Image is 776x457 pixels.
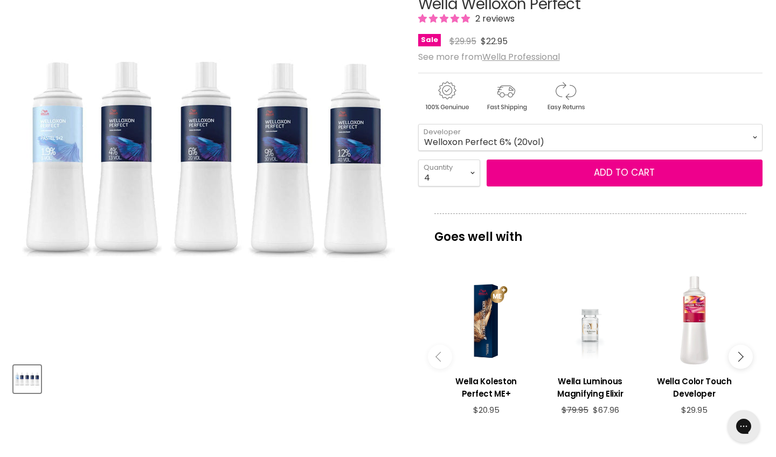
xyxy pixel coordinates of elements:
iframe: Gorgias live chat messenger [722,406,765,446]
p: Goes well with [434,213,746,249]
img: genuine.gif [418,80,475,113]
span: See more from [418,51,560,63]
a: View product:Wella Luminous Magnifying Elixir [544,367,637,405]
h3: Wella Luminous Magnifying Elixir [544,375,637,400]
img: shipping.gif [477,80,535,113]
button: Add to cart [487,160,763,186]
span: Sale [418,34,441,46]
a: View product:Wella Koleston Perfect ME+ [440,367,533,405]
span: $79.95 [562,404,588,416]
a: Wella Professional [482,51,560,63]
button: Wella Welloxon Perfect [13,365,41,393]
span: $67.96 [593,404,619,416]
img: returns.gif [537,80,594,113]
span: $29.95 [449,35,476,47]
select: Quantity [418,160,480,186]
span: 2 reviews [472,12,515,25]
h3: Wella Koleston Perfect ME+ [440,375,533,400]
span: $20.95 [473,404,500,416]
img: Wella Welloxon Perfect [15,366,40,392]
span: $22.95 [481,35,508,47]
h3: Wella Color Touch Developer [648,375,741,400]
a: View product:Wella Color Touch Developer [648,367,741,405]
span: 5.00 stars [418,12,472,25]
span: $29.95 [681,404,708,416]
div: Product thumbnails [12,362,401,393]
